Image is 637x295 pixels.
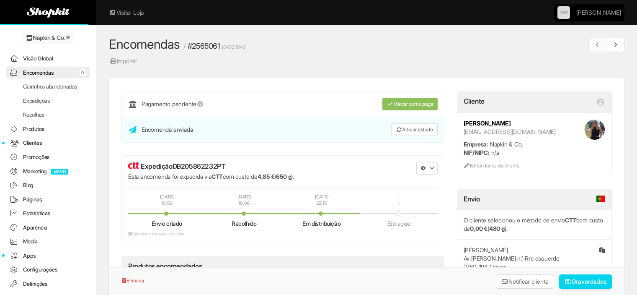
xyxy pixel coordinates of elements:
a: Expedições [6,95,90,107]
span: Napkin & Co. [490,141,523,148]
a: Visitar Loja [109,8,144,17]
a: Imprimir [109,57,138,66]
a: Alterar estado [391,123,437,136]
a: [PERSON_NAME] [464,120,511,127]
h4: Entregue [387,220,410,227]
a: Definições [6,278,90,290]
i: Cliente registado [596,102,605,103]
span: n/a [491,149,499,156]
a: MW [557,6,570,19]
strong: 480 g [489,225,505,232]
a: Encomendas0 [6,67,90,79]
a: Promoções [6,151,90,163]
a: Napkin & Co. ® [22,31,74,44]
span: [DATE] [160,194,173,200]
button: Eliminar [121,274,145,287]
img: Shopkit [27,8,70,18]
strong: 0,00 € [470,225,487,232]
h3: Produtos encomendados [128,263,202,270]
a: Copiar endereço de envio [599,246,605,254]
span: dados [590,278,606,285]
a: Blog [6,179,90,191]
i: Transferência Bancária [128,104,137,105]
strong: Empresa: [464,141,488,148]
a: Recolhas [6,109,90,121]
strong: 650 g [276,173,291,180]
a: Editar dados de cliente [464,162,520,169]
span: [DATE] 10:49 [222,44,245,50]
img: cttexpresso-auto.png [128,162,139,169]
strong: NIF/NIPC: [464,149,490,156]
a: Visão Global [6,52,90,65]
span: / [183,42,186,50]
span: 0 [80,69,85,76]
h4: Envio criado [152,220,182,227]
a: Aparência [6,222,90,234]
a: Media [6,235,90,248]
span: - [398,200,400,206]
h4: Em distribuição [302,220,340,227]
span: [DATE] [315,194,328,200]
strong: CTT [211,173,223,180]
span: - [398,194,400,200]
p: Esta encomenda foi expedida via com custo de ( ). [128,172,384,181]
span: 18:06 [238,200,250,206]
a: [PERSON_NAME] [576,4,621,21]
span: Portugal - Continental [596,196,605,202]
a: Reportar informação incorreta [128,231,184,236]
h4: Recolhido [232,220,256,227]
a: Apps [6,250,90,262]
div: Encomenda enviada [128,123,330,136]
h4: Expedição [128,162,384,170]
div: O cliente selecionou o método de envio com custo de ( ). [457,210,611,239]
div: Pagamento pendente [128,98,330,110]
h3: Envio [464,196,605,203]
a: CTT [565,217,576,224]
button: Gravardados [559,274,612,289]
span: NOVO [51,169,68,175]
a: DB205862232PT [173,162,225,170]
a: MarketingNOVO [6,165,90,178]
span: [DATE] [237,194,251,200]
a: Encomendas [109,37,180,52]
strong: 4,85 € [258,173,275,180]
a: Clientes [6,137,90,149]
a: Carrinhos abandonados [6,81,90,93]
span: 10:56 [161,200,172,206]
h3: Cliente [464,98,485,105]
a: Configurações [6,264,90,276]
a: Páginas [6,193,90,206]
a: Produtos [6,123,90,135]
a: #2565061 [188,42,220,50]
button: Notificar cliente [496,274,554,289]
a: [EMAIL_ADDRESS][DOMAIN_NAME] [464,128,556,135]
a: Estatísticas [6,207,90,219]
span: 22:15 [317,200,327,206]
a: Próximo [606,38,624,52]
a: Marcar como paga [382,98,438,110]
